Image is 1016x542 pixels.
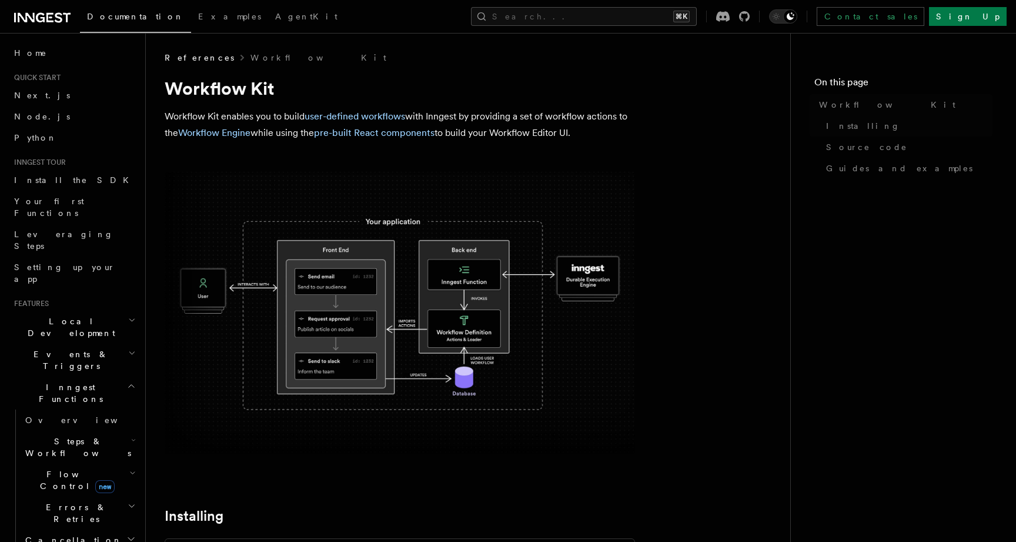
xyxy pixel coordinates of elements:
[821,115,992,137] a: Installing
[814,94,992,115] a: Workflow Kit
[9,127,138,148] a: Python
[9,377,138,410] button: Inngest Functions
[821,158,992,179] a: Guides and examples
[305,111,405,122] a: user-defined workflows
[165,172,635,454] img: The Workflow Kit provides a Workflow Engine to compose workflow actions on the back end and a set...
[9,106,138,127] a: Node.js
[9,158,66,167] span: Inngest tour
[817,7,924,26] a: Contact sales
[769,9,797,24] button: Toggle dark mode
[25,415,146,425] span: Overview
[191,4,268,32] a: Examples
[14,47,47,59] span: Home
[21,410,138,431] a: Overview
[87,12,184,21] span: Documentation
[21,501,128,525] span: Errors & Retries
[14,112,70,121] span: Node.js
[21,468,129,492] span: Flow Control
[9,169,138,191] a: Install the SDK
[9,315,128,339] span: Local Development
[9,344,138,377] button: Events & Triggers
[9,257,138,290] a: Setting up your app
[14,91,70,100] span: Next.js
[929,7,1007,26] a: Sign Up
[9,348,128,372] span: Events & Triggers
[14,175,136,185] span: Install the SDK
[826,141,907,153] span: Source code
[95,480,115,493] span: new
[21,497,138,530] button: Errors & Retries
[9,224,138,257] a: Leveraging Steps
[819,99,955,111] span: Workflow Kit
[9,191,138,224] a: Your first Functions
[9,311,138,344] button: Local Development
[178,127,250,138] a: Workflow Engine
[80,4,191,33] a: Documentation
[275,12,337,21] span: AgentKit
[826,162,972,174] span: Guides and examples
[821,137,992,158] a: Source code
[14,133,57,142] span: Python
[268,4,345,32] a: AgentKit
[21,435,131,459] span: Steps & Workflows
[21,431,138,464] button: Steps & Workflows
[9,42,138,64] a: Home
[250,52,386,64] a: Workflow Kit
[9,85,138,106] a: Next.js
[165,52,234,64] span: References
[165,78,635,99] h1: Workflow Kit
[198,12,261,21] span: Examples
[826,120,900,132] span: Installing
[14,230,113,251] span: Leveraging Steps
[9,73,61,82] span: Quick start
[673,11,690,22] kbd: ⌘K
[14,197,84,218] span: Your first Functions
[9,299,49,308] span: Features
[314,127,435,138] a: pre-built React components
[21,464,138,497] button: Flow Controlnew
[814,75,992,94] h4: On this page
[9,381,127,405] span: Inngest Functions
[165,508,223,524] a: Installing
[471,7,697,26] button: Search...⌘K
[14,262,115,284] span: Setting up your app
[165,108,635,141] p: Workflow Kit enables you to build with Inngest by providing a set of workflow actions to the whil...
